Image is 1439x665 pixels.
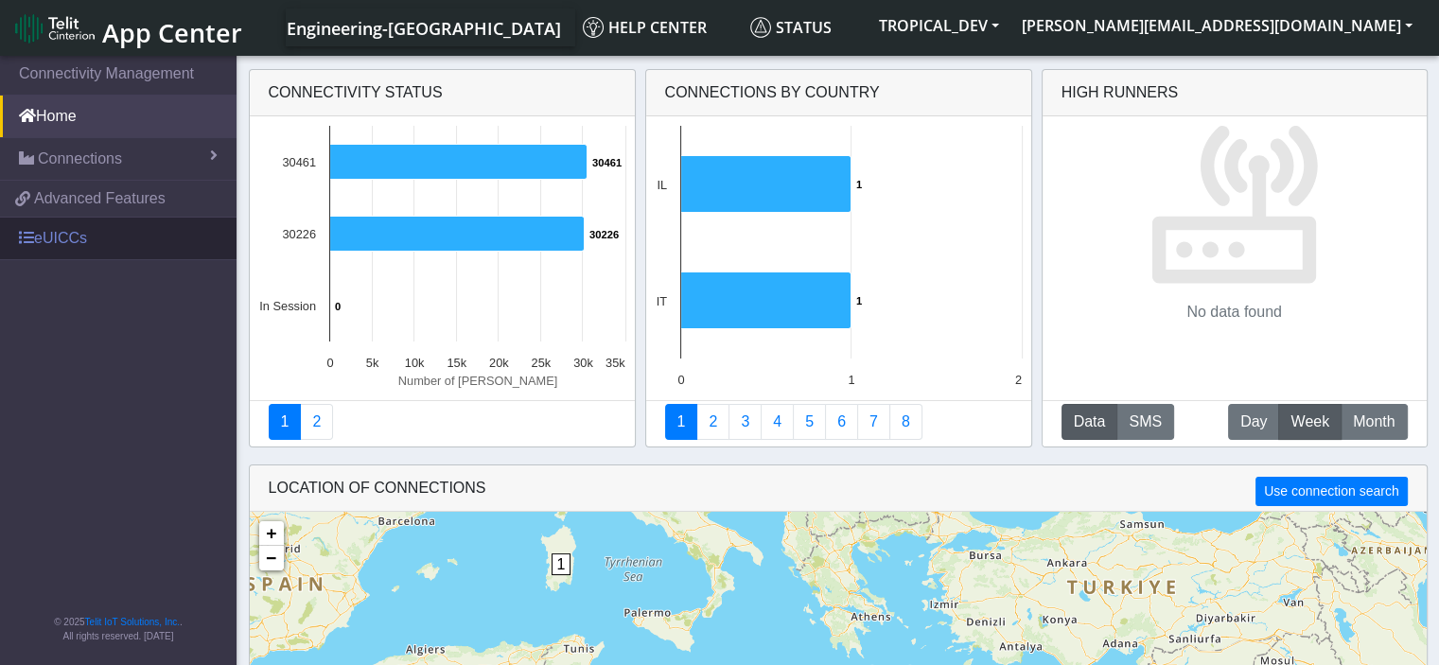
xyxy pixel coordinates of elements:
a: Connections By Country [665,404,698,440]
button: Week [1278,404,1342,440]
span: Status [750,17,832,38]
text: 30226 [589,229,619,240]
span: Week [1290,411,1329,433]
text: 1 [856,179,862,190]
text: 0 [335,301,341,312]
span: Engineering-[GEOGRAPHIC_DATA] [287,17,561,40]
img: knowledge.svg [583,17,604,38]
a: Status [743,9,868,46]
a: Zoom out [259,546,284,570]
a: 14 Days Trend [825,404,858,440]
span: 1 [552,553,571,575]
text: 10k [404,356,424,370]
span: Connections [38,148,122,170]
p: No data found [1186,301,1282,324]
button: [PERSON_NAME][EMAIL_ADDRESS][DOMAIN_NAME] [1010,9,1424,43]
a: Usage per Country [728,404,762,440]
nav: Summary paging [269,404,616,440]
button: Day [1228,404,1279,440]
text: 1 [848,373,854,387]
span: Day [1240,411,1267,433]
text: Number of [PERSON_NAME] [397,374,557,388]
img: logo-telit-cinterion-gw-new.png [15,13,95,44]
text: 0 [677,373,684,387]
a: Telit IoT Solutions, Inc. [85,617,180,627]
button: TROPICAL_DEV [868,9,1010,43]
button: Month [1341,404,1407,440]
text: 2 [1014,373,1021,387]
text: IL [657,178,667,192]
a: Usage by Carrier [793,404,826,440]
button: Use connection search [1255,477,1407,506]
span: App Center [102,15,242,50]
a: Not Connected for 30 days [889,404,922,440]
text: 0 [326,356,333,370]
text: 30k [573,356,593,370]
button: Data [1062,404,1118,440]
div: Connections By Country [646,70,1031,116]
span: Advanced Features [34,187,166,210]
text: 5k [365,356,378,370]
a: Carrier [696,404,729,440]
nav: Summary paging [665,404,1012,440]
a: Connectivity status [269,404,302,440]
text: 35k [605,356,624,370]
text: 15k [447,356,466,370]
text: 25k [531,356,551,370]
div: LOCATION OF CONNECTIONS [250,465,1427,512]
a: Zero Session [857,404,890,440]
text: 30461 [592,157,622,168]
a: App Center [15,8,239,48]
text: In Session [259,299,316,313]
img: status.svg [750,17,771,38]
text: IT [656,294,667,308]
text: 30461 [282,155,316,169]
span: Month [1353,411,1395,433]
text: 1 [856,295,862,306]
div: 1 [552,553,570,610]
a: Your current platform instance [286,9,560,46]
a: Deployment status [300,404,333,440]
div: Connectivity status [250,70,635,116]
text: 20k [488,356,508,370]
a: Connections By Carrier [761,404,794,440]
text: 30226 [282,227,316,241]
img: No data found [1149,116,1319,286]
div: High Runners [1062,81,1179,104]
a: Help center [575,9,743,46]
span: Help center [583,17,707,38]
button: SMS [1116,404,1174,440]
a: Zoom in [259,521,284,546]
